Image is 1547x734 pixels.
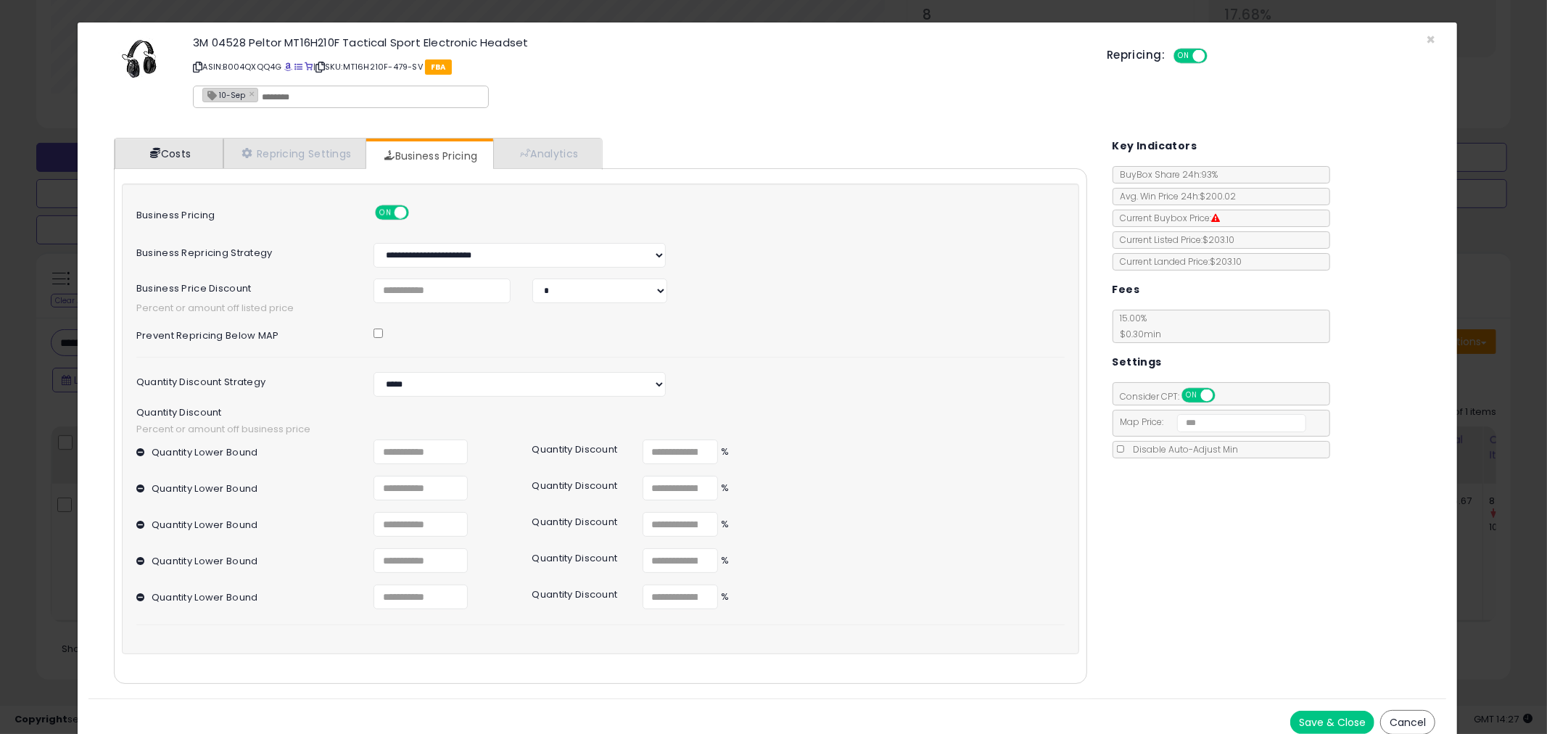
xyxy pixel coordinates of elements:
label: Quantity Lower Bound [152,476,258,494]
div: Quantity Discount [521,548,632,564]
h5: Settings [1113,353,1162,371]
span: % [718,482,730,495]
div: Quantity Discount [521,512,632,527]
span: Current Listed Price: $203.10 [1113,234,1235,246]
button: Save & Close [1290,711,1374,734]
label: Quantity Discount Strategy [125,372,363,387]
span: Disable Auto-Adjust Min [1126,443,1239,455]
label: Quantity Lower Bound [152,512,258,530]
span: ON [376,207,395,219]
span: Avg. Win Price 24h: $200.02 [1113,190,1237,202]
a: Analytics [493,139,601,168]
span: Percent or amount off business price [136,423,1065,437]
a: Your listing only [305,61,313,73]
span: Consider CPT: [1113,390,1234,403]
div: Quantity Discount [521,585,632,600]
label: Business Price Discount [125,279,363,294]
label: Business Pricing [125,205,363,220]
div: Quantity Discount [521,476,632,491]
h5: Key Indicators [1113,137,1197,155]
span: OFF [407,207,430,219]
span: Percent or amount off listed price [125,302,1076,316]
span: OFF [1213,389,1236,402]
span: % [718,518,730,532]
span: Current Buybox Price: [1113,212,1221,224]
a: All offer listings [294,61,302,73]
i: Suppressed Buy Box [1212,214,1221,223]
span: Quantity Discount [136,408,1065,418]
a: Business Pricing [366,141,492,170]
span: OFF [1205,50,1229,62]
span: FBA [425,59,452,75]
span: 15.00 % [1113,312,1162,340]
span: Map Price: [1113,416,1307,428]
span: × [1426,29,1435,50]
span: % [718,590,730,604]
span: BuyBox Share 24h: 93% [1113,168,1218,181]
span: Current Landed Price: $203.10 [1113,255,1242,268]
h5: Repricing: [1107,49,1165,61]
label: Quantity Lower Bound [152,440,258,458]
span: 10-Sep [203,88,245,101]
div: Quantity Discount [521,440,632,455]
a: Costs [115,139,223,168]
h5: Fees [1113,281,1140,299]
h3: 3M 04528 Peltor MT16H210F Tactical Sport Electronic Headset [193,37,1085,48]
span: ON [1183,389,1201,402]
label: Quantity Lower Bound [152,548,258,566]
span: $0.30 min [1113,328,1162,340]
a: × [249,87,257,100]
a: BuyBox page [284,61,292,73]
p: ASIN: B004QXQQ4G | SKU: MT16H210F-479-SV [193,55,1085,78]
span: % [718,445,730,459]
label: Prevent repricing below MAP [125,326,363,341]
span: ON [1175,50,1193,62]
label: Quantity Lower Bound [152,585,258,603]
label: Business Repricing Strategy [125,243,363,258]
img: 41gfR83Cu8L._SL60_.jpg [119,37,162,81]
a: Repricing Settings [223,139,367,168]
span: % [718,554,730,568]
